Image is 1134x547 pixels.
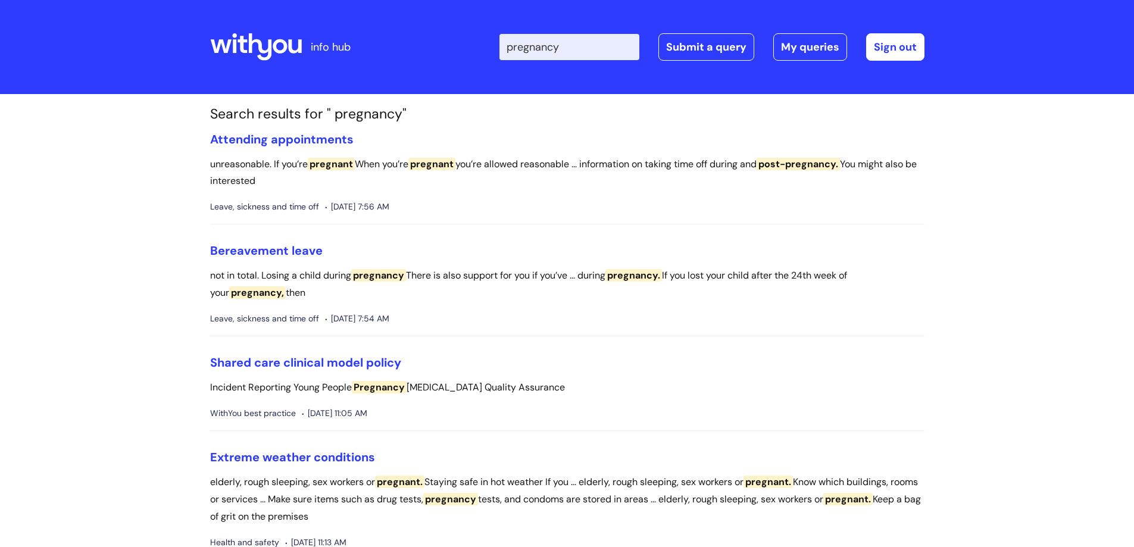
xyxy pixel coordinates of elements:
div: | - [499,33,924,61]
a: Submit a query [658,33,754,61]
p: elderly, rough sleeping, sex workers or Staying safe in hot weather If you ... elderly, rough sle... [210,474,924,525]
span: [DATE] 11:05 AM [302,406,367,421]
span: [DATE] 7:54 AM [325,311,389,326]
a: Attending appointments [210,132,354,147]
input: Search [499,34,639,60]
p: info hub [311,37,351,57]
span: pregnancy [423,493,478,505]
span: pregnancy [351,269,406,282]
p: not in total. Losing a child during There is also support for you if you’ve ... during If you los... [210,267,924,302]
a: Sign out [866,33,924,61]
p: Incident Reporting Young People [MEDICAL_DATA] Quality Assurance [210,379,924,396]
span: Pregnancy [352,381,407,393]
span: pregnant [308,158,355,170]
span: post-pregnancy. [757,158,840,170]
a: Shared care clinical model policy [210,355,401,370]
a: Bereavement leave [210,243,323,258]
span: Leave, sickness and time off [210,311,319,326]
span: pregnancy, [229,286,286,299]
span: pregnant [408,158,455,170]
p: unreasonable. If you’re When you’re you’re allowed reasonable ... information on taking time off ... [210,156,924,190]
span: pregnant. [823,493,873,505]
span: pregnancy. [605,269,662,282]
span: Leave, sickness and time off [210,199,319,214]
span: pregnant. [743,476,793,488]
span: pregnant. [375,476,424,488]
h1: Search results for " pregnancy" [210,106,924,123]
span: WithYou best practice [210,406,296,421]
a: Extreme weather conditions [210,449,375,465]
a: My queries [773,33,847,61]
span: [DATE] 7:56 AM [325,199,389,214]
